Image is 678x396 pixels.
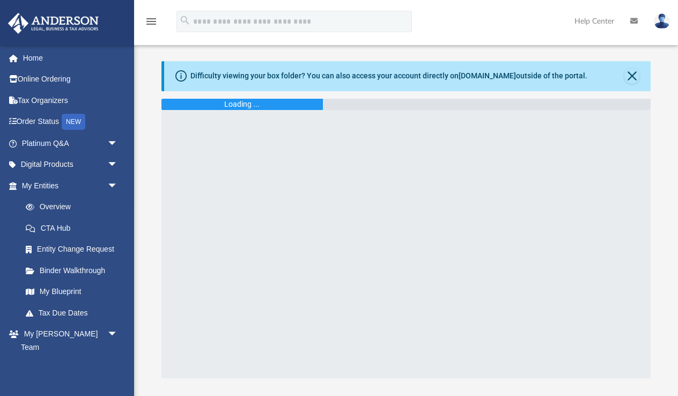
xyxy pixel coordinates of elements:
span: arrow_drop_down [107,175,129,197]
i: search [179,14,191,26]
span: arrow_drop_down [107,154,129,176]
a: Platinum Q&Aarrow_drop_down [8,133,134,154]
a: My Blueprint [15,281,129,303]
div: Difficulty viewing your box folder? You can also access your account directly on outside of the p... [190,70,587,82]
a: Tax Due Dates [15,302,134,324]
button: Close [624,69,639,84]
img: Anderson Advisors Platinum Portal [5,13,102,34]
a: menu [145,20,158,28]
a: Overview [15,196,134,218]
a: My [PERSON_NAME] Teamarrow_drop_down [8,324,129,358]
span: arrow_drop_down [107,324,129,346]
a: Digital Productsarrow_drop_down [8,154,134,175]
a: Tax Organizers [8,90,134,111]
a: [DOMAIN_NAME] [459,71,516,80]
span: arrow_drop_down [107,133,129,155]
a: Online Ordering [8,69,134,90]
div: NEW [62,114,85,130]
a: My Entitiesarrow_drop_down [8,175,134,196]
a: Binder Walkthrough [15,260,134,281]
a: CTA Hub [15,217,134,239]
img: User Pic [654,13,670,29]
div: Loading ... [224,99,260,110]
a: Entity Change Request [15,239,134,260]
a: Home [8,47,134,69]
i: menu [145,15,158,28]
a: Order StatusNEW [8,111,134,133]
